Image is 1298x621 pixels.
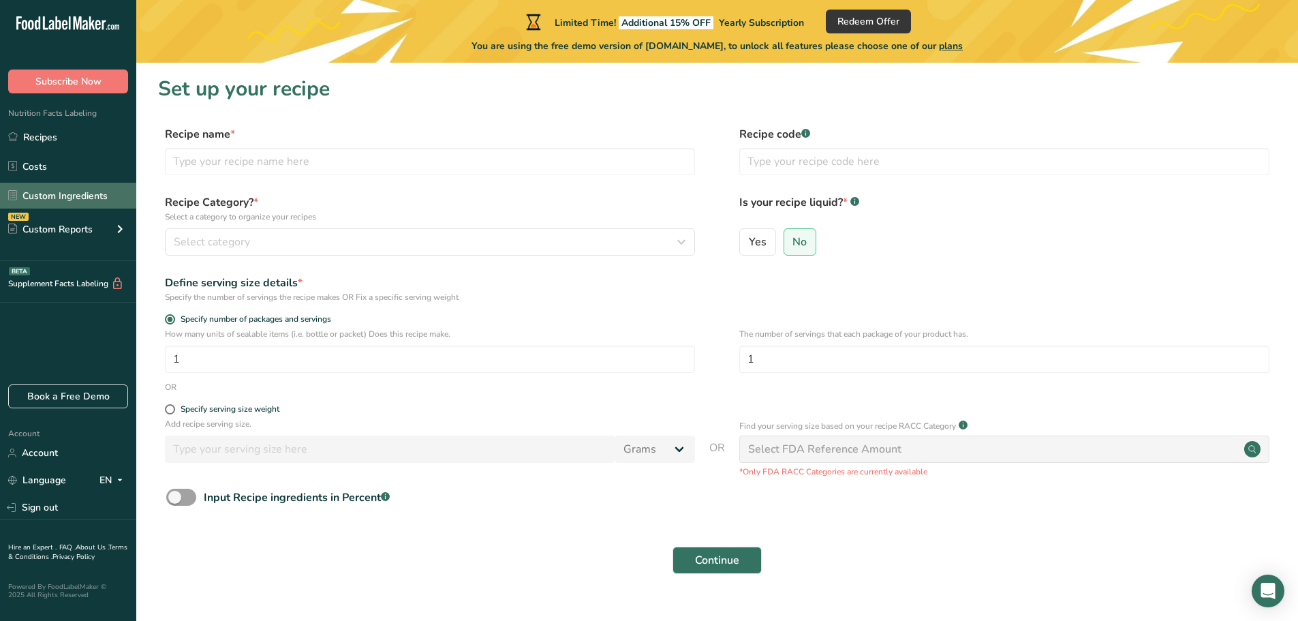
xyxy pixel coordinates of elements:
[837,14,899,29] span: Redeem Offer
[204,489,390,506] div: Input Recipe ingredients in Percent
[523,14,804,30] div: Limited Time!
[826,10,911,33] button: Redeem Offer
[165,228,695,256] button: Select category
[472,39,963,53] span: You are using the free demo version of [DOMAIN_NAME], to unlock all features please choose one of...
[939,40,963,52] span: plans
[99,472,128,489] div: EN
[695,552,739,569] span: Continue
[792,235,807,249] span: No
[8,583,128,599] div: Powered By FoodLabelMaker © 2025 All Rights Reserved
[8,543,127,562] a: Terms & Conditions .
[749,235,767,249] span: Yes
[181,404,279,414] div: Specify serving size weight
[158,74,1276,104] h1: Set up your recipe
[165,328,695,340] p: How many units of sealable items (i.e. bottle or packet) Does this recipe make.
[175,314,331,324] span: Specify number of packages and servings
[165,418,695,430] p: Add recipe serving size.
[739,420,956,432] p: Find your serving size based on your recipe RACC Category
[165,194,695,223] label: Recipe Category?
[59,543,76,552] a: FAQ .
[8,468,66,492] a: Language
[76,543,108,552] a: About Us .
[165,381,176,393] div: OR
[739,126,1269,142] label: Recipe code
[1252,575,1284,607] div: Open Intercom Messenger
[174,234,250,250] span: Select category
[165,436,615,463] input: Type your serving size here
[165,275,695,291] div: Define serving size details
[709,440,725,478] span: OR
[739,148,1269,175] input: Type your recipe code here
[739,328,1269,340] p: The number of servings that each package of your product has.
[748,441,901,457] div: Select FDA Reference Amount
[165,126,695,142] label: Recipe name
[739,466,1269,478] p: *Only FDA RACC Categories are currently available
[719,16,804,29] span: Yearly Subscription
[165,291,695,303] div: Specify the number of servings the recipe makes OR Fix a specific serving weight
[8,213,29,221] div: NEW
[52,552,95,562] a: Privacy Policy
[35,74,102,89] span: Subscribe Now
[165,211,695,223] p: Select a category to organize your recipes
[673,547,762,574] button: Continue
[8,543,57,552] a: Hire an Expert .
[8,222,93,237] div: Custom Reports
[8,384,128,408] a: Book a Free Demo
[619,16,713,29] span: Additional 15% OFF
[8,70,128,93] button: Subscribe Now
[739,194,1269,223] label: Is your recipe liquid?
[9,267,30,275] div: BETA
[165,148,695,175] input: Type your recipe name here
